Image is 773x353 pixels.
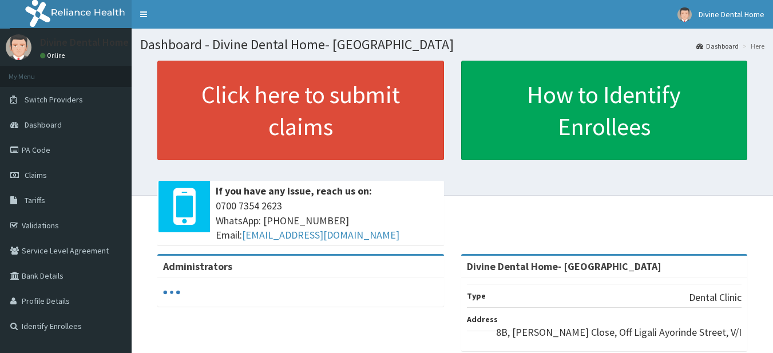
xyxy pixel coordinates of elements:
[40,37,129,47] p: Divine Dental Home
[163,284,180,301] svg: audio-loading
[25,94,83,105] span: Switch Providers
[242,228,399,241] a: [EMAIL_ADDRESS][DOMAIN_NAME]
[467,291,486,301] b: Type
[216,184,372,197] b: If you have any issue, reach us on:
[740,41,764,51] li: Here
[25,170,47,180] span: Claims
[40,51,68,60] a: Online
[696,41,739,51] a: Dashboard
[157,61,444,160] a: Click here to submit claims
[467,314,498,324] b: Address
[699,9,764,19] span: Divine Dental Home
[6,34,31,60] img: User Image
[467,260,661,273] strong: Divine Dental Home- [GEOGRAPHIC_DATA]
[25,195,45,205] span: Tariffs
[140,37,764,52] h1: Dashboard - Divine Dental Home- [GEOGRAPHIC_DATA]
[216,199,438,243] span: 0700 7354 2623 WhatsApp: [PHONE_NUMBER] Email:
[163,260,232,273] b: Administrators
[496,325,742,340] p: 8B, [PERSON_NAME] Close, Off Ligali Ayorinde Street, V/I
[25,120,62,130] span: Dashboard
[689,290,742,305] p: Dental Clinic
[461,61,748,160] a: How to Identify Enrollees
[677,7,692,22] img: User Image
